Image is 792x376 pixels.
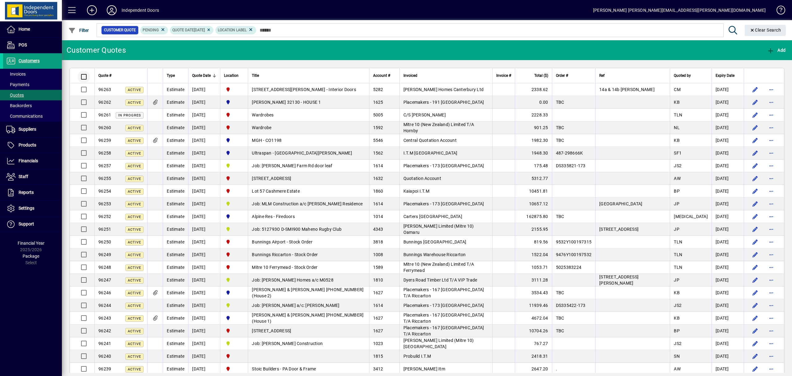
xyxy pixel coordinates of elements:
[373,87,383,92] span: 5282
[373,112,383,117] span: 5005
[515,261,552,274] td: 1053.71
[766,326,776,336] button: More options
[98,163,111,168] span: 96257
[98,72,111,79] span: Quote #
[750,173,760,183] button: Edit
[556,100,564,105] span: TBC
[167,72,175,79] span: Type
[373,125,383,130] span: 1592
[515,223,552,236] td: 2155.95
[18,241,45,246] span: Financial Year
[750,300,760,310] button: Edit
[674,227,679,232] span: JP
[128,202,141,206] span: Active
[98,100,111,105] span: 96262
[750,97,760,107] button: Edit
[766,250,776,260] button: More options
[6,103,32,108] span: Backorders
[252,72,365,79] div: Title
[252,252,318,257] span: Bunnings Riccarton - Stock Order
[128,253,141,257] span: Active
[556,72,592,79] div: Order #
[19,190,34,195] span: Reports
[373,176,383,181] span: 1632
[712,236,744,248] td: [DATE]
[750,288,760,298] button: Edit
[750,110,760,120] button: Edit
[766,212,776,221] button: More options
[373,100,383,105] span: 1625
[712,83,744,96] td: [DATE]
[252,176,291,181] span: [STREET_ADDRESS]
[373,151,383,155] span: 1562
[515,121,552,134] td: 901.25
[167,163,184,168] span: Estimate
[224,277,244,283] span: Timaru
[188,160,220,172] td: [DATE]
[19,58,40,63] span: Customers
[98,151,111,155] span: 96258
[128,151,141,155] span: Active
[373,72,390,79] span: Account #
[750,161,760,171] button: Edit
[534,72,548,79] span: Total ($)
[167,239,184,244] span: Estimate
[712,109,744,121] td: [DATE]
[188,223,220,236] td: [DATE]
[750,237,760,247] button: Edit
[98,189,111,194] span: 96254
[745,25,786,36] button: Clear
[252,125,271,130] span: Wardrobe
[98,252,111,257] span: 96249
[750,250,760,260] button: Edit
[188,109,220,121] td: [DATE]
[252,112,273,117] span: Wardrobes
[252,214,295,219] span: Alpine Res - Firedoors
[6,93,24,98] span: Quotes
[712,185,744,198] td: [DATE]
[3,37,62,53] a: POS
[252,239,312,244] span: Bunnings Airport - Stock Order
[3,90,62,100] a: Quotes
[128,88,141,92] span: Active
[23,254,39,259] span: Package
[3,111,62,121] a: Communications
[98,176,111,181] span: 96255
[712,210,744,223] td: [DATE]
[750,199,760,209] button: Edit
[373,239,383,244] span: 3818
[19,174,28,179] span: Staff
[172,28,194,32] span: Quote date
[674,72,708,79] div: Quoted by
[750,148,760,158] button: Edit
[674,87,681,92] span: CM
[556,265,582,270] span: 5025383224
[224,264,244,271] span: Christchurch
[188,83,220,96] td: [DATE]
[712,147,744,160] td: [DATE]
[766,97,776,107] button: More options
[712,160,744,172] td: [DATE]
[403,201,484,206] span: Placemakers - 173 [GEOGRAPHIC_DATA]
[118,113,141,117] span: IN PROGRES
[750,135,760,145] button: Edit
[766,300,776,310] button: More options
[252,227,342,232] span: Job: 512793O D-SMI900 Maheno Rugby Club
[556,252,592,257] span: 9476Y100197532
[98,227,111,232] span: 96251
[750,339,760,348] button: Edit
[515,96,552,109] td: 0.00
[750,364,760,374] button: Edit
[599,87,655,92] span: 14a & 14b [PERSON_NAME]
[515,147,552,160] td: 1948.30
[3,22,62,37] a: Home
[373,265,383,270] span: 1589
[167,201,184,206] span: Estimate
[192,72,216,79] div: Quote Date
[674,176,681,181] span: AW
[712,248,744,261] td: [DATE]
[224,137,244,144] span: Cromwell Central Otago
[674,252,682,257] span: TLN
[750,224,760,234] button: Edit
[712,172,744,185] td: [DATE]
